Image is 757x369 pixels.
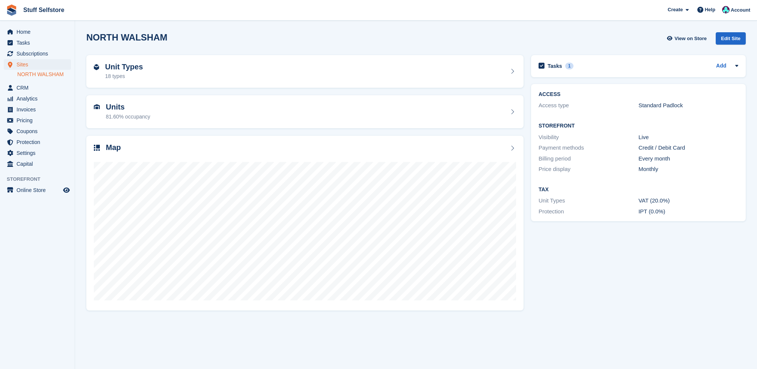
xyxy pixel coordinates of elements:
[86,136,524,311] a: Map
[94,145,100,151] img: map-icn-33ee37083ee616e46c38cad1a60f524a97daa1e2b2c8c0bc3eb3415660979fc1.svg
[668,6,683,13] span: Create
[539,207,638,216] div: Protection
[4,37,71,48] a: menu
[17,137,62,147] span: Protection
[17,59,62,70] span: Sites
[4,48,71,59] a: menu
[17,82,62,93] span: CRM
[539,144,638,152] div: Payment methods
[4,148,71,158] a: menu
[4,27,71,37] a: menu
[565,63,574,69] div: 1
[17,71,71,78] a: NORTH WALSHAM
[4,185,71,195] a: menu
[638,154,738,163] div: Every month
[548,63,562,69] h2: Tasks
[4,126,71,136] a: menu
[86,55,524,88] a: Unit Types 18 types
[638,207,738,216] div: IPT (0.0%)
[106,113,150,121] div: 81.60% occupancy
[86,32,167,42] h2: NORTH WALSHAM
[106,143,121,152] h2: Map
[17,115,62,126] span: Pricing
[105,63,143,71] h2: Unit Types
[638,165,738,174] div: Monthly
[716,32,746,45] div: Edit Site
[638,133,738,142] div: Live
[666,32,710,45] a: View on Store
[86,95,524,128] a: Units 81.60% occupancy
[94,64,99,70] img: unit-type-icn-2b2737a686de81e16bb02015468b77c625bbabd49415b5ef34ead5e3b44a266d.svg
[17,159,62,169] span: Capital
[17,93,62,104] span: Analytics
[4,137,71,147] a: menu
[539,196,638,205] div: Unit Types
[4,115,71,126] a: menu
[638,196,738,205] div: VAT (20.0%)
[4,159,71,169] a: menu
[20,4,67,16] a: Stuff Selfstore
[17,37,62,48] span: Tasks
[62,186,71,195] a: Preview store
[539,154,638,163] div: Billing period
[638,101,738,110] div: Standard Padlock
[674,35,707,42] span: View on Store
[539,187,738,193] h2: Tax
[705,6,715,13] span: Help
[17,126,62,136] span: Coupons
[716,32,746,48] a: Edit Site
[539,165,638,174] div: Price display
[539,133,638,142] div: Visibility
[17,27,62,37] span: Home
[4,93,71,104] a: menu
[17,48,62,59] span: Subscriptions
[731,6,750,14] span: Account
[17,148,62,158] span: Settings
[105,72,143,80] div: 18 types
[94,104,100,109] img: unit-icn-7be61d7bf1b0ce9d3e12c5938cc71ed9869f7b940bace4675aadf7bd6d80202e.svg
[716,62,726,70] a: Add
[6,4,17,16] img: stora-icon-8386f47178a22dfd0bd8f6a31ec36ba5ce8667c1dd55bd0f319d3a0aa187defe.svg
[722,6,730,13] img: Simon Gardner
[4,59,71,70] a: menu
[539,101,638,110] div: Access type
[638,144,738,152] div: Credit / Debit Card
[539,91,738,97] h2: ACCESS
[106,103,150,111] h2: Units
[17,104,62,115] span: Invoices
[539,123,738,129] h2: Storefront
[17,185,62,195] span: Online Store
[4,104,71,115] a: menu
[7,175,75,183] span: Storefront
[4,82,71,93] a: menu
